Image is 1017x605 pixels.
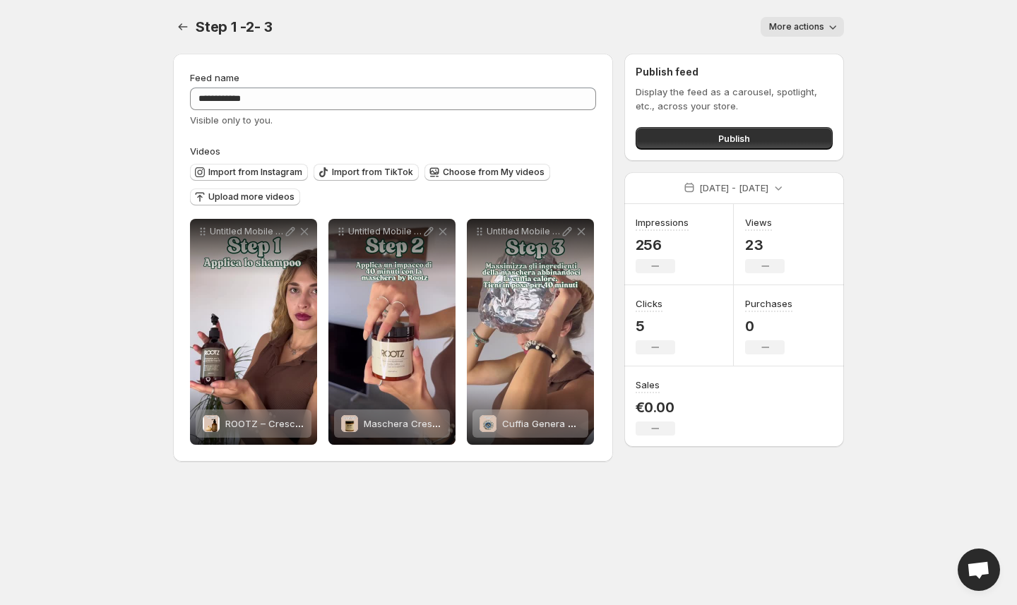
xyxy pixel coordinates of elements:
img: Maschera Crescita Attiva [341,415,358,432]
h3: Views [745,215,772,229]
p: 0 [745,318,792,335]
span: Visible only to you. [190,114,273,126]
button: Publish [636,127,833,150]
div: Untitled Mobile VideoMaschera Crescita AttivaMaschera Crescita Attiva [328,219,456,445]
button: Import from TikTok [314,164,419,181]
h2: Publish feed [636,65,833,79]
span: Choose from My videos [443,167,545,178]
span: Import from TikTok [332,167,413,178]
button: More actions [761,17,844,37]
p: Untitled Mobile Video [348,226,422,237]
p: €0.00 [636,399,675,416]
h3: Clicks [636,296,662,311]
span: Import from Instagram [208,167,302,178]
button: Import from Instagram [190,164,308,181]
span: Videos [190,145,220,157]
p: Display the feed as a carousel, spotlight, etc., across your store. [636,85,833,113]
p: [DATE] - [DATE] [699,181,768,195]
span: More actions [769,21,824,32]
p: 5 [636,318,675,335]
div: Untitled Mobile Video 4ROOTZ – Crescita Naturale Veloce & Capelli Più FoltiROOTZ – Crescita Natur... [190,219,317,445]
h3: Sales [636,378,660,392]
img: Cuffia Genera Calore [480,415,496,432]
div: Untitled Mobile Video 2Cuffia Genera CaloreCuffia Genera Calore [467,219,594,445]
span: Publish [718,131,750,145]
p: 23 [745,236,785,253]
p: Untitled Mobile Video 2 [487,226,560,237]
p: Untitled Mobile Video 4 [210,226,283,237]
span: Feed name [190,72,239,83]
span: Maschera Crescita Attiva [364,418,476,429]
span: ROOTZ – Crescita Naturale Veloce & Capelli Più Folti [225,418,458,429]
button: Choose from My videos [424,164,550,181]
button: Settings [173,17,193,37]
span: Step 1 -2- 3 [196,18,273,35]
span: Cuffia Genera Calore [502,418,597,429]
h3: Impressions [636,215,689,229]
p: 256 [636,236,689,253]
a: Open chat [958,549,1000,591]
span: Upload more videos [208,191,295,203]
h3: Purchases [745,296,792,311]
button: Upload more videos [190,188,300,205]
